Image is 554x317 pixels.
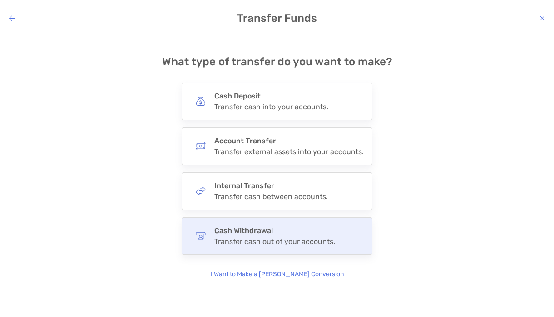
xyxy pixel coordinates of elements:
[196,186,206,196] img: button icon
[196,141,206,151] img: button icon
[196,231,206,241] img: button icon
[196,96,206,106] img: button icon
[214,226,335,235] h4: Cash Withdrawal
[214,181,328,190] h4: Internal Transfer
[214,102,328,111] div: Transfer cash into your accounts.
[214,237,335,246] div: Transfer cash out of your accounts.
[211,269,344,279] p: I Want to Make a [PERSON_NAME] Conversion
[214,192,328,201] div: Transfer cash between accounts.
[214,147,364,156] div: Transfer external assets into your accounts.
[214,92,328,100] h4: Cash Deposit
[214,137,364,145] h4: Account Transfer
[162,55,392,68] h4: What type of transfer do you want to make?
